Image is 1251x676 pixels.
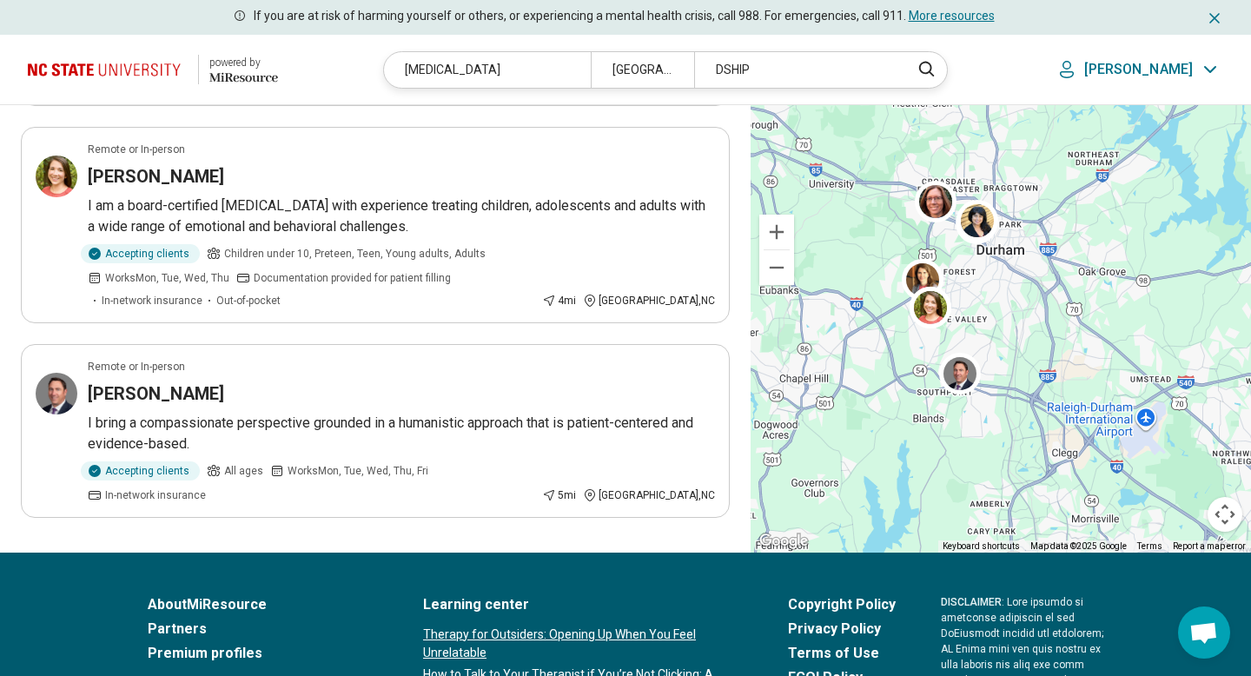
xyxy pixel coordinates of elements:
button: Dismiss [1206,7,1223,28]
span: Map data ©2025 Google [1030,541,1127,551]
img: Google [755,530,812,553]
div: [MEDICAL_DATA] [384,52,590,88]
span: Works Mon, Tue, Wed, Thu [105,270,229,286]
button: Zoom in [759,215,794,249]
div: [GEOGRAPHIC_DATA] , NC [583,293,715,308]
a: Open this area in Google Maps (opens a new window) [755,530,812,553]
a: Terms (opens in new tab) [1137,541,1162,551]
p: Remote or In-person [88,359,185,374]
p: I bring a compassionate perspective grounded in a humanistic approach that is patient-centered an... [88,413,715,454]
a: AboutMiResource [148,594,378,615]
div: 4 mi [542,293,576,308]
button: Zoom out [759,250,794,285]
div: Accepting clients [81,244,200,263]
h3: [PERSON_NAME] [88,381,224,406]
div: powered by [209,55,278,70]
span: In-network insurance [102,293,202,308]
button: Map camera controls [1208,497,1242,532]
a: Report a map error [1173,541,1246,551]
div: [GEOGRAPHIC_DATA], [GEOGRAPHIC_DATA] [591,52,694,88]
a: Privacy Policy [788,619,896,640]
button: Keyboard shortcuts [943,540,1020,553]
img: North Carolina State University [28,49,188,90]
a: Therapy for Outsiders: Opening Up When You Feel Unrelatable [423,626,743,662]
div: [GEOGRAPHIC_DATA] , NC [583,487,715,503]
p: If you are at risk of harming yourself or others, or experiencing a mental health crisis, call 98... [254,7,995,25]
a: Terms of Use [788,643,896,664]
a: North Carolina State University powered by [28,49,278,90]
span: In-network insurance [105,487,206,503]
a: Learning center [423,594,743,615]
span: Works Mon, Tue, Wed, Thu, Fri [288,463,428,479]
a: More resources [909,9,995,23]
h3: [PERSON_NAME] [88,164,224,189]
a: Premium profiles [148,643,378,664]
span: DISCLAIMER [941,596,1002,608]
span: Documentation provided for patient filling [254,270,451,286]
span: All ages [224,463,263,479]
a: Partners [148,619,378,640]
a: Copyright Policy [788,594,896,615]
div: DSHIP [694,52,900,88]
div: Accepting clients [81,461,200,480]
div: Open chat [1178,606,1230,659]
p: Remote or In-person [88,142,185,157]
p: [PERSON_NAME] [1084,61,1193,78]
div: 5 mi [542,487,576,503]
span: Children under 10, Preteen, Teen, Young adults, Adults [224,246,486,262]
p: I am a board-certified [MEDICAL_DATA] with experience treating children, adolescents and adults w... [88,196,715,237]
span: Out-of-pocket [216,293,281,308]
